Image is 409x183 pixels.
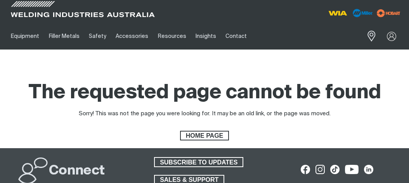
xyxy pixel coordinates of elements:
a: Contact [221,23,251,50]
a: Accessories [111,23,153,50]
span: HOME PAGE [181,131,228,141]
h2: Connect [49,162,105,180]
span: SUBSCRIBE TO UPDATES [155,157,243,167]
div: Sorry! This was not the page you were looking for. It may be an old link, or the page was moved. [79,109,331,118]
a: Equipment [6,23,44,50]
h1: The requested page cannot be found [28,80,381,106]
a: HOME PAGE [180,131,229,141]
img: miller [374,7,403,19]
a: Insights [191,23,221,50]
a: Safety [84,23,111,50]
nav: Main [6,23,304,50]
a: Filler Metals [44,23,84,50]
a: SUBSCRIBE TO UPDATES [154,157,243,167]
a: Resources [153,23,191,50]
